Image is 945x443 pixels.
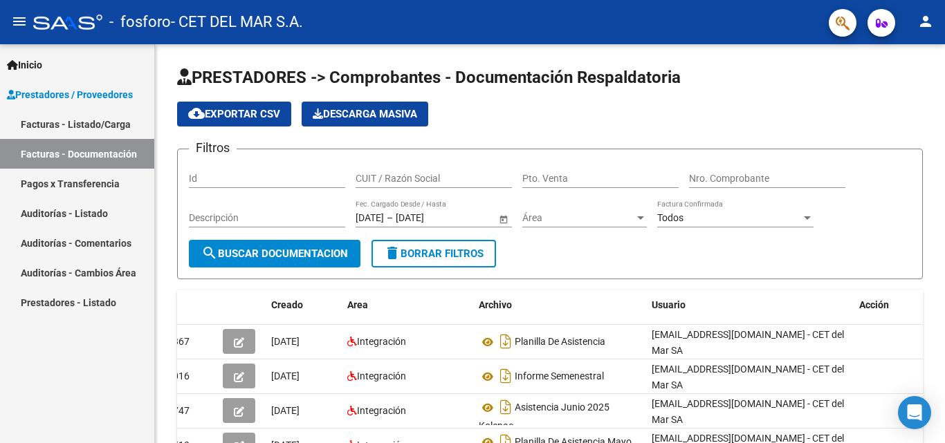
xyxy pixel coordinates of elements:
[515,371,604,382] span: Informe Semenestral
[652,299,686,310] span: Usuario
[479,402,609,432] span: Asistencia Junio 2025 Kolenac
[302,102,428,126] button: Descarga Masiva
[271,299,303,310] span: Creado
[11,13,28,30] mat-icon: menu
[473,290,646,320] datatable-header-cell: Archivo
[271,336,300,347] span: [DATE]
[177,68,681,87] span: PRESTADORES -> Comprobantes - Documentación Respaldatoria
[109,7,171,37] span: - fosforo
[357,405,406,416] span: Integración
[384,247,484,260] span: Borrar Filtros
[515,337,605,348] span: Planilla De Asistencia
[522,212,634,224] span: Área
[357,336,406,347] span: Integración
[167,405,190,416] span: 3747
[652,364,844,390] span: [EMAIL_ADDRESS][DOMAIN_NAME] - CET del Mar SA
[652,329,844,356] span: [EMAIL_ADDRESS][DOMAIN_NAME] - CET del Mar SA
[497,396,515,418] i: Descargar documento
[859,299,889,310] span: Acción
[201,247,348,260] span: Buscar Documentacion
[177,102,291,126] button: Exportar CSV
[497,365,515,387] i: Descargar documento
[497,330,515,352] i: Descargar documento
[271,405,300,416] span: [DATE]
[266,290,342,320] datatable-header-cell: Creado
[7,87,133,102] span: Prestadores / Proveedores
[854,290,923,320] datatable-header-cell: Acción
[171,7,303,37] span: - CET DEL MAR S.A.
[384,245,401,261] mat-icon: delete
[646,290,854,320] datatable-header-cell: Usuario
[387,212,393,224] span: –
[7,57,42,73] span: Inicio
[356,212,384,224] input: Fecha inicio
[313,108,417,120] span: Descarga Masiva
[188,105,205,122] mat-icon: cloud_download
[657,212,683,223] span: Todos
[189,138,237,158] h3: Filtros
[496,211,511,226] button: Open calendar
[898,396,931,429] div: Open Intercom Messenger
[479,299,512,310] span: Archivo
[271,370,300,381] span: [DATE]
[162,290,217,320] datatable-header-cell: Id
[917,13,934,30] mat-icon: person
[357,370,406,381] span: Integración
[189,240,360,267] button: Buscar Documentacion
[396,212,464,224] input: Fecha fin
[347,299,368,310] span: Area
[302,102,428,126] app-download-masive: Descarga masiva de comprobantes (adjuntos)
[188,108,280,120] span: Exportar CSV
[652,398,844,425] span: [EMAIL_ADDRESS][DOMAIN_NAME] - CET del Mar SA
[201,245,218,261] mat-icon: search
[167,370,190,381] span: 4016
[371,240,496,267] button: Borrar Filtros
[167,336,190,347] span: 4367
[342,290,473,320] datatable-header-cell: Area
